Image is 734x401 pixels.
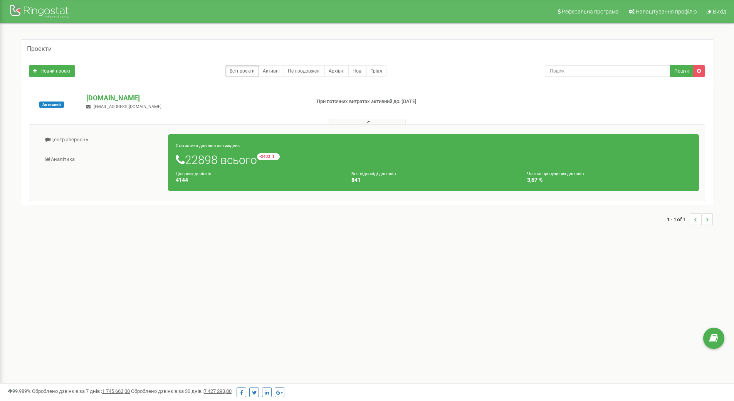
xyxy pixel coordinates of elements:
span: Активний [39,102,64,108]
a: Не продовжені [284,65,325,77]
span: Реферальна програма [562,8,619,15]
nav: ... [667,206,713,233]
h4: 4144 [176,177,340,183]
p: [DOMAIN_NAME] [86,93,304,103]
h4: 3,67 % [527,177,691,183]
small: -2433 [257,153,280,160]
a: Аналiтика [35,150,168,169]
span: Оброблено дзвінків за 30 днів : [131,388,232,394]
span: Налаштування профілю [636,8,697,15]
a: Тріал [366,65,386,77]
a: Активні [259,65,284,77]
h1: 22898 всього [176,153,691,166]
p: При поточних витратах активний до: [DATE] [317,98,477,105]
a: Нові [348,65,367,77]
a: Центр звернень [35,130,168,149]
span: 99,989% [8,388,31,394]
u: 1 745 662,00 [102,388,130,394]
h5: Проєкти [27,46,52,52]
span: Оброблено дзвінків за 7 днів : [32,388,130,394]
small: Без відповіді дзвінків [351,171,396,176]
span: [EMAIL_ADDRESS][DOMAIN_NAME] [94,104,161,109]
small: Частка пропущених дзвінків [527,171,584,176]
u: 7 427 293,00 [204,388,232,394]
a: Всі проєкти [225,65,259,77]
h4: 841 [351,177,516,183]
span: 1 - 1 of 1 [667,213,690,225]
small: Статистика дзвінків за тиждень [176,143,240,148]
span: Вихід [713,8,726,15]
button: Пошук [670,65,693,77]
a: Архівні [324,65,349,77]
a: Новий проєкт [29,65,75,77]
input: Пошук [545,65,670,77]
small: Цільових дзвінків [176,171,211,176]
